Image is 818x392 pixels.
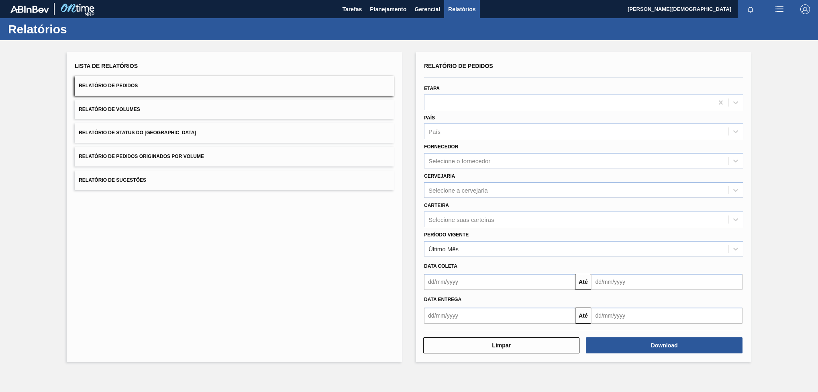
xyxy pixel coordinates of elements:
button: Relatório de Status do [GEOGRAPHIC_DATA] [75,123,394,143]
label: Fornecedor [424,144,458,150]
button: Download [586,337,742,353]
div: Selecione suas carteiras [428,216,494,223]
span: Relatório de Sugestões [79,177,146,183]
input: dd/mm/yyyy [591,308,742,324]
h1: Relatórios [8,25,151,34]
input: dd/mm/yyyy [424,308,575,324]
span: Tarefas [342,4,362,14]
button: Relatório de Pedidos [75,76,394,96]
span: Planejamento [370,4,406,14]
span: Relatório de Pedidos Originados por Volume [79,154,204,159]
button: Notificações [738,4,763,15]
img: Logout [800,4,810,14]
button: Relatório de Sugestões [75,170,394,190]
button: Relatório de Pedidos Originados por Volume [75,147,394,166]
button: Até [575,308,591,324]
img: TNhmsLtSVTkK8tSr43FrP2fwEKptu5GPRR3wAAAABJRU5ErkJggg== [10,6,49,13]
span: Relatório de Pedidos [424,63,493,69]
label: Cervejaria [424,173,455,179]
span: Relatório de Volumes [79,107,140,112]
div: Selecione o fornecedor [428,158,490,164]
label: Carteira [424,203,449,208]
span: Gerencial [414,4,440,14]
img: userActions [775,4,784,14]
button: Relatório de Volumes [75,100,394,119]
label: País [424,115,435,121]
span: Relatório de Pedidos [79,83,138,88]
span: Data entrega [424,297,461,302]
input: dd/mm/yyyy [424,274,575,290]
input: dd/mm/yyyy [591,274,742,290]
div: Último Mês [428,245,459,252]
button: Limpar [423,337,579,353]
span: Lista de Relatórios [75,63,138,69]
button: Até [575,274,591,290]
span: Relatórios [448,4,475,14]
div: País [428,128,441,135]
label: Período Vigente [424,232,469,238]
div: Selecione a cervejaria [428,187,488,193]
span: Relatório de Status do [GEOGRAPHIC_DATA] [79,130,196,135]
span: Data coleta [424,263,457,269]
label: Etapa [424,86,440,91]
